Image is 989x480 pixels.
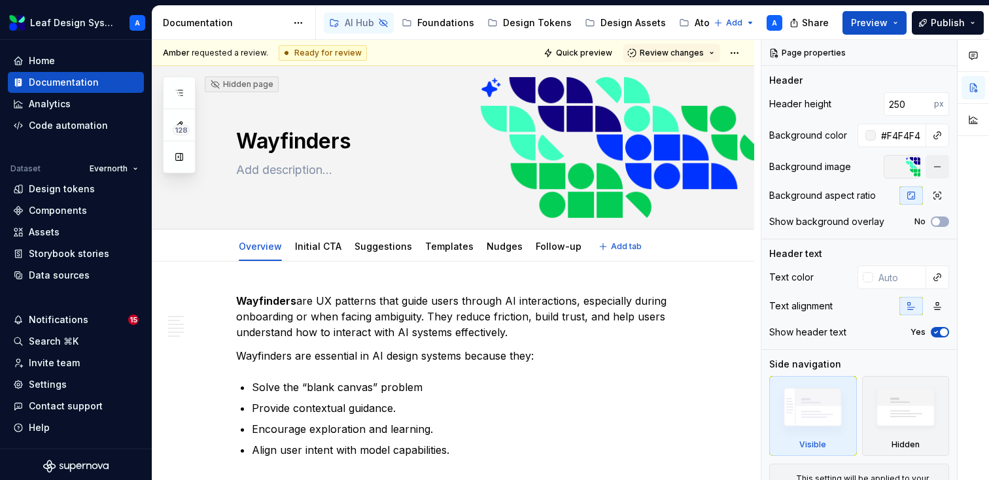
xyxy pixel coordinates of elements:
[623,44,720,62] button: Review changes
[710,14,759,32] button: Add
[29,335,78,348] div: Search ⌘K
[210,79,273,90] div: Hidden page
[769,271,814,284] div: Text color
[8,374,144,395] a: Settings
[29,204,87,217] div: Components
[8,243,144,264] a: Storybook stories
[611,241,642,252] span: Add tab
[3,9,149,37] button: Leaf Design SystemA
[600,16,666,29] div: Design Assets
[640,48,704,58] span: Review changes
[481,232,528,260] div: Nudges
[29,119,108,132] div: Code automation
[482,12,577,33] a: Design Tokens
[8,200,144,221] a: Components
[29,247,109,260] div: Storybook stories
[536,241,581,252] a: Follow-up
[769,160,851,173] div: Background image
[769,300,833,313] div: Text alignment
[884,92,934,116] input: Auto
[128,315,139,325] span: 15
[295,241,341,252] a: Initial CTA
[8,72,144,93] a: Documentation
[420,232,479,260] div: Templates
[30,16,114,29] div: Leaf Design System
[911,327,926,337] label: Yes
[802,16,829,29] span: Share
[29,226,60,239] div: Assets
[163,48,268,58] span: requested a review.
[695,16,786,29] div: Atomic Components
[29,421,50,434] div: Help
[912,11,984,35] button: Publish
[29,54,55,67] div: Home
[799,439,826,450] div: Visible
[8,50,144,71] a: Home
[769,247,822,260] div: Header text
[252,379,702,395] p: Solve the “blank canvas” problem
[8,222,144,243] a: Assets
[84,160,144,178] button: Evernorth
[163,48,190,58] span: Amber
[769,215,884,228] div: Show background overlay
[726,18,742,28] span: Add
[135,18,140,28] div: A
[8,115,144,136] a: Code automation
[769,358,841,371] div: Side navigation
[851,16,888,29] span: Preview
[324,12,394,33] a: AI Hub
[8,331,144,352] button: Search ⌘K
[236,294,296,307] strong: Wayfinders
[8,352,144,373] a: Invite team
[934,99,944,109] p: px
[769,74,803,87] div: Header
[355,241,412,252] a: Suggestions
[8,179,144,199] a: Design tokens
[873,266,926,289] input: Auto
[279,45,367,61] div: Ready for review
[29,356,80,369] div: Invite team
[29,313,88,326] div: Notifications
[324,10,707,36] div: Page tree
[425,241,474,252] a: Templates
[252,421,702,437] p: Encourage exploration and learning.
[290,232,347,260] div: Initial CTA
[769,129,847,142] div: Background color
[892,439,920,450] div: Hidden
[530,232,587,260] div: Follow-up
[43,460,109,473] svg: Supernova Logo
[914,216,926,227] label: No
[487,241,523,252] a: Nudges
[29,182,95,196] div: Design tokens
[769,376,857,456] div: Visible
[769,97,831,111] div: Header height
[29,269,90,282] div: Data sources
[163,16,286,29] div: Documentation
[90,163,128,174] span: Evernorth
[29,378,67,391] div: Settings
[8,417,144,438] button: Help
[674,12,791,33] a: Atomic Components
[236,348,702,364] p: Wayfinders are essential in AI design systems because they:
[9,15,25,31] img: 6e787e26-f4c0-4230-8924-624fe4a2d214.png
[417,16,474,29] div: Foundations
[234,126,699,157] textarea: Wayfinders
[595,237,648,256] button: Add tab
[842,11,907,35] button: Preview
[8,309,144,330] button: Notifications15
[769,326,846,339] div: Show header text
[345,16,374,29] div: AI Hub
[503,16,572,29] div: Design Tokens
[769,189,876,202] div: Background aspect ratio
[931,16,965,29] span: Publish
[580,12,671,33] a: Design Assets
[8,396,144,417] button: Contact support
[540,44,618,62] button: Quick preview
[396,12,479,33] a: Foundations
[10,163,41,174] div: Dataset
[29,400,103,413] div: Contact support
[349,232,417,260] div: Suggestions
[173,125,190,135] span: 128
[772,18,777,28] div: A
